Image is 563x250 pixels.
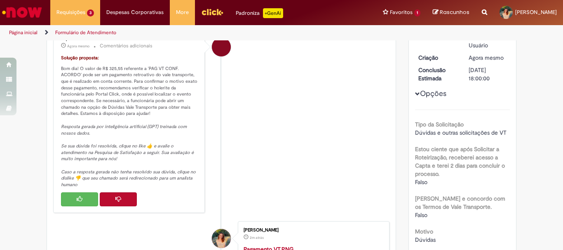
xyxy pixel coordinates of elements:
span: 3 [87,9,94,16]
time: 30/09/2025 08:30:20 [469,54,504,61]
div: [PERSON_NAME] [244,228,381,233]
div: Lupi Assist [212,37,231,56]
img: ServiceNow [1,4,43,21]
span: [PERSON_NAME] [515,9,557,16]
span: Agora mesmo [67,44,89,49]
div: Pendente Usuário [469,33,507,49]
b: Tipo da Solicitação [415,121,464,128]
p: Bom dia! O valor de R$ 325,55 referente a 'PAG VT CONF. ACORDO' pode ser um pagamento retroativo ... [61,55,198,188]
span: 1 [414,9,420,16]
b: [PERSON_NAME] e concordo com os Termos de Vale Transporte. [415,195,505,210]
div: Padroniza [236,8,283,18]
a: Página inicial [9,29,38,36]
dt: Criação [412,54,463,62]
time: 30/09/2025 08:29:17 [250,235,264,240]
span: Requisições [56,8,85,16]
b: Estou ciente que após Solicitar a Roteirização, receberei acesso a Capta e terei 2 dias para conc... [415,145,505,178]
small: Comentários adicionais [100,42,152,49]
div: Natalia Maiara Berwanger [212,229,231,248]
time: 30/09/2025 08:30:28 [67,44,89,49]
span: Falso [415,178,427,186]
a: Rascunhos [433,9,469,16]
a: Formulário de Atendimento [55,29,116,36]
img: click_logo_yellow_360x200.png [201,6,223,18]
font: Solução proposta: [61,55,99,61]
div: 30/09/2025 08:30:20 [469,54,507,62]
b: Motivo [415,228,433,235]
span: Dúvidas [415,236,436,243]
span: 2m atrás [250,235,264,240]
span: Favoritos [390,8,413,16]
ul: Trilhas de página [6,25,369,40]
span: Rascunhos [440,8,469,16]
em: Resposta gerada por inteligência artificial (GPT) treinada com nossos dados. Se sua dúvida foi re... [61,124,197,188]
p: +GenAi [263,8,283,18]
span: More [176,8,189,16]
div: [DATE] 18:00:00 [469,66,507,82]
span: Agora mesmo [469,54,504,61]
span: Despesas Corporativas [106,8,164,16]
dt: Conclusão Estimada [412,66,463,82]
span: Dúvidas e outras solicitações de VT [415,129,507,136]
span: Falso [415,211,427,219]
